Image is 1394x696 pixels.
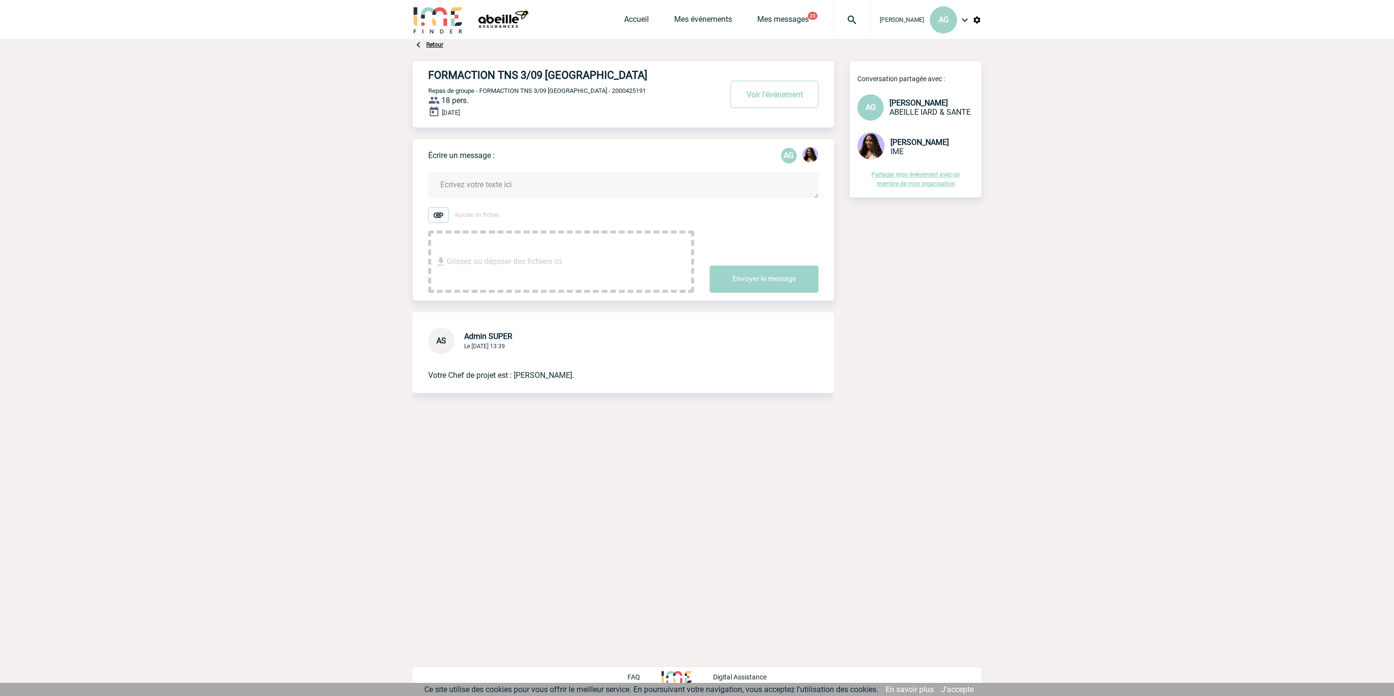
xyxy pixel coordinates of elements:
span: AG [939,15,949,24]
img: file_download.svg [435,256,447,268]
button: Envoyer le message [710,266,819,293]
p: FAQ [627,673,640,681]
p: Conversation partagée avec : [857,75,981,83]
span: AS [436,336,446,345]
a: Mes événements [674,15,732,28]
span: Ajouter un fichier [454,212,499,218]
span: Ce site utilise des cookies pour vous offrir le meilleur service. En poursuivant votre navigation... [424,685,878,694]
span: [DATE] [442,109,460,116]
a: Retour [426,41,443,48]
div: Amélie GHIO [781,148,797,163]
p: Digital Assistance [713,673,767,681]
span: Le [DATE] 13:39 [464,343,505,350]
div: Jessica NETO BOGALHO [802,147,818,164]
a: Mes messages [757,15,809,28]
button: 20 [808,12,818,20]
span: Glissez ou déposer des fichiers ici [447,237,562,286]
img: http://www.idealmeetingsevents.fr/ [662,671,692,683]
img: 131234-0.jpg [802,147,818,162]
span: [PERSON_NAME] [890,138,949,147]
span: ABEILLE IARD & SANTE [889,107,971,117]
a: Accueil [624,15,649,28]
a: FAQ [627,672,662,681]
button: Voir l'événement [731,81,819,108]
img: IME-Finder [413,6,463,34]
a: J'accepte [941,685,974,694]
p: AG [781,148,797,163]
span: [PERSON_NAME] [880,17,924,23]
h4: FORMACTION TNS 3/09 [GEOGRAPHIC_DATA] [428,69,693,81]
a: En savoir plus [886,685,934,694]
span: Repas de groupe - FORMACTION TNS 3/09 [GEOGRAPHIC_DATA] - 2000425191 [428,87,646,94]
span: [PERSON_NAME] [889,98,948,107]
span: AG [866,103,876,112]
img: 131234-0.jpg [857,132,885,160]
span: IME [890,147,904,156]
span: Admin SUPER [464,332,512,341]
a: Partager mon événement avec un membre de mon organisation [871,171,960,187]
p: Écrire un message : [428,151,495,160]
p: Votre Chef de projet est : [PERSON_NAME]. [428,354,791,381]
span: 18 pers. [441,96,469,105]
